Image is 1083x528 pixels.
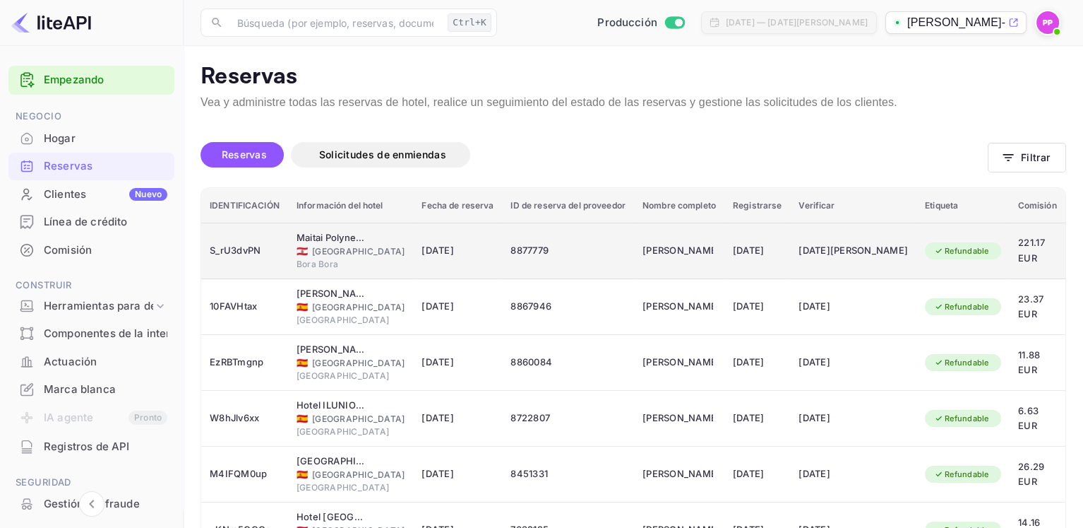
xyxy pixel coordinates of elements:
[1018,235,1057,266] span: 221.17 EUR
[798,295,908,318] div: [DATE]
[44,243,92,257] font: Comisión
[8,348,174,376] div: Actuación
[210,295,280,318] div: 10FAVHtax
[642,407,713,430] div: ALVARO MEDRANDA
[642,295,713,318] div: JOSE MARTINEZ
[297,301,405,314] div: [GEOGRAPHIC_DATA]
[11,11,91,34] img: Logotipo de LiteAPI
[988,143,1066,172] button: Filtrar
[510,200,626,211] font: ID de reserva del proveedor
[297,314,405,327] div: [GEOGRAPHIC_DATA]
[44,73,104,86] font: Empezando
[44,299,226,312] font: Herramientas para desarrolladores
[925,298,998,316] div: Refundable
[925,242,998,260] div: Refundable
[510,407,626,430] div: 8722807
[798,200,834,211] font: Verificar
[297,454,367,469] div: El Plantio Golf Resort
[733,240,782,262] div: [DATE]
[8,376,174,404] div: Marca blanca
[297,469,405,481] div: [GEOGRAPHIC_DATA]
[297,358,308,368] span: Spain
[726,17,868,28] font: [DATE] — [DATE][PERSON_NAME]
[210,200,280,211] font: IDENTIFICACIÓN
[8,209,174,235] a: Línea de crédito
[8,153,174,179] a: Reservas
[16,110,61,122] font: Negocio
[8,433,174,459] a: Registros de API
[8,491,174,518] div: Gestión del fraude
[297,414,308,423] span: Spain
[297,247,308,256] span: French Polynesia
[79,491,104,517] button: Contraer navegación
[642,200,716,211] font: Nombre completo
[453,17,486,28] font: Ctrl+K
[44,72,167,88] a: Empezando
[421,243,493,259] span: [DATE]
[201,61,297,92] font: Reservas
[135,189,162,199] font: Nuevo
[8,491,174,517] a: Gestión del fraude
[642,240,713,262] div: NICOLAE NEGRU
[1018,348,1057,378] span: 11.88 EUR
[210,407,280,430] div: W8hJlv6xx
[8,209,174,236] div: Línea de crédito
[8,294,174,319] div: Herramientas para desarrolladores
[8,153,174,180] div: Reservas
[297,370,405,382] div: [GEOGRAPHIC_DATA]
[642,351,713,374] div: ROBERTO QUIROS TOMAS
[297,510,367,524] div: Hotel Port Alicante City & Beach
[210,463,280,486] div: M4IFQM0up
[319,148,446,160] font: Solicitudes de enmiendas
[798,240,908,262] div: [DATE][PERSON_NAME]
[297,258,405,271] div: Bora Bora
[592,15,690,31] div: Cambiar al modo Sandbox
[798,407,908,430] div: [DATE]
[297,287,367,301] div: Guitart Grand Passage
[44,131,76,145] font: Hogar
[44,355,97,368] font: Actuación
[510,463,626,486] div: 8451331
[597,16,657,29] font: Producción
[297,399,367,413] div: Hotel ILUNION Atrium
[1021,151,1050,163] font: Filtrar
[421,200,493,211] font: Fecha de reserva
[642,463,713,486] div: MARC IBI
[297,413,405,426] div: [GEOGRAPHIC_DATA]
[925,354,998,372] div: Refundable
[44,187,86,201] font: Clientes
[421,467,493,482] span: [DATE]
[297,426,405,438] div: [GEOGRAPHIC_DATA]
[8,66,174,95] div: Empezando
[798,463,908,486] div: [DATE]
[297,343,367,357] div: Hilton Diagonal Mar Barcelona
[421,355,493,370] span: [DATE]
[297,357,405,370] div: [GEOGRAPHIC_DATA]
[16,476,71,488] font: Seguridad
[201,142,988,168] div: pestañas de configuración de la cuenta
[44,159,92,172] font: Reservas
[297,200,383,211] font: Información del hotel
[44,327,245,340] font: Componentes de la interfaz de usuario
[733,200,782,211] font: Registrarse
[8,237,174,263] a: Comisión
[297,245,405,258] div: [GEOGRAPHIC_DATA]
[44,215,127,228] font: Línea de crédito
[8,376,174,402] a: Marca blanca
[798,351,908,374] div: [DATE]
[297,481,405,494] div: [GEOGRAPHIC_DATA]
[44,440,129,453] font: Registros de API
[733,407,782,430] div: [DATE]
[8,320,174,346] a: Componentes de la interfaz de usuario
[297,470,308,479] span: Spain
[925,466,998,483] div: Refundable
[201,96,897,108] font: Vea y administre todas las reservas de hotel, realice un seguimiento del estado de las reservas y...
[510,295,626,318] div: 8867946
[510,240,626,262] div: 8877779
[8,320,174,348] div: Componentes de la interfaz de usuario
[1018,292,1057,322] span: 23.37 EUR
[297,303,308,312] span: Spain
[8,433,174,461] div: Registros de API
[733,463,782,486] div: [DATE]
[421,411,493,426] span: [DATE]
